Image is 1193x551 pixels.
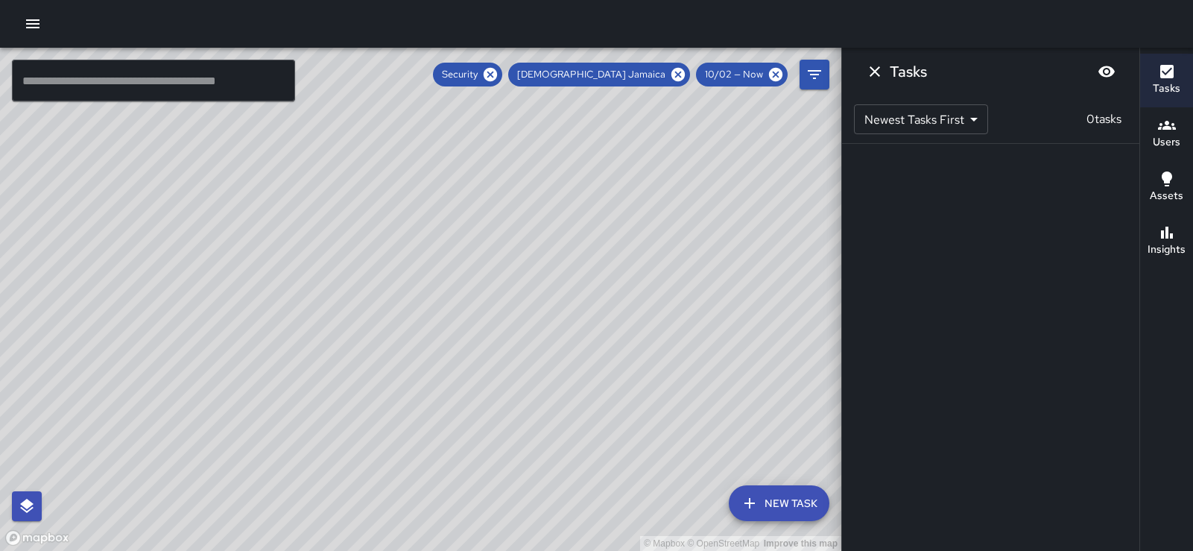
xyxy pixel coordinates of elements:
[890,60,927,84] h6: Tasks
[1153,81,1180,97] h6: Tasks
[800,60,829,89] button: Filters
[1150,188,1183,204] h6: Assets
[508,63,690,86] div: [DEMOGRAPHIC_DATA] Jamaica
[508,67,674,82] span: [DEMOGRAPHIC_DATA] Jamaica
[1148,242,1186,258] h6: Insights
[729,485,829,521] button: New Task
[433,63,502,86] div: Security
[1092,57,1121,86] button: Blur
[696,63,788,86] div: 10/02 — Now
[1140,107,1193,161] button: Users
[696,67,772,82] span: 10/02 — Now
[1080,110,1127,128] p: 0 tasks
[860,57,890,86] button: Dismiss
[854,104,988,134] div: Newest Tasks First
[1140,215,1193,268] button: Insights
[1140,161,1193,215] button: Assets
[1153,134,1180,151] h6: Users
[433,67,487,82] span: Security
[1140,54,1193,107] button: Tasks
